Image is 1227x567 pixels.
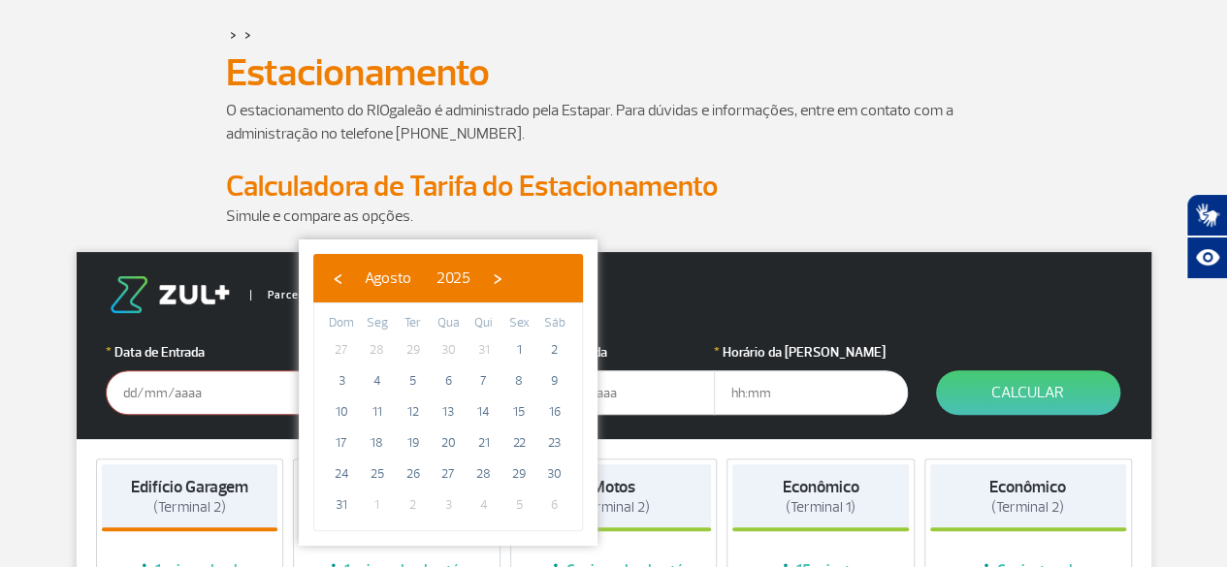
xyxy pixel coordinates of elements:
[503,365,534,396] span: 8
[503,489,534,520] span: 5
[539,489,570,520] span: 6
[468,489,500,520] span: 4
[536,313,572,334] th: weekday
[539,334,570,365] span: 2
[226,205,1002,228] p: Simule e compare as opções.
[436,268,470,288] span: 2025
[991,498,1064,517] span: (Terminal 2)
[521,342,715,362] label: Data da Saída
[326,365,357,396] span: 3
[468,396,500,427] span: 14
[433,489,464,520] span: 3
[397,489,428,520] span: 2
[503,396,534,427] span: 15
[397,427,428,458] span: 19
[131,477,248,497] strong: Edifício Garagem
[1186,194,1227,279] div: Plugin de acessibilidade da Hand Talk.
[362,458,393,489] span: 25
[226,169,1002,205] h2: Calculadora de Tarifa do Estacionamento
[539,396,570,427] span: 16
[244,23,251,46] a: >
[397,396,428,427] span: 12
[395,313,431,334] th: weekday
[360,313,396,334] th: weekday
[362,427,393,458] span: 18
[326,489,357,520] span: 31
[521,370,715,415] input: dd/mm/aaaa
[783,477,859,497] strong: Econômico
[326,396,357,427] span: 10
[397,458,428,489] span: 26
[326,334,357,365] span: 27
[362,396,393,427] span: 11
[106,342,300,362] label: Data de Entrada
[326,427,357,458] span: 17
[424,264,483,293] button: 2025
[786,498,856,517] span: (Terminal 1)
[714,342,908,362] label: Horário da [PERSON_NAME]
[323,264,352,293] button: ‹
[592,477,635,497] strong: Motos
[230,23,237,46] a: >
[539,427,570,458] span: 23
[466,313,501,334] th: weekday
[365,268,411,288] span: Agosto
[1186,236,1227,279] button: Abrir recursos assistivos.
[468,458,500,489] span: 28
[433,427,464,458] span: 20
[936,370,1120,415] button: Calcular
[106,276,234,313] img: logo-zul.png
[539,365,570,396] span: 9
[362,489,393,520] span: 1
[1186,194,1227,236] button: Abrir tradutor de língua de sinais.
[468,427,500,458] span: 21
[431,313,467,334] th: weekday
[468,365,500,396] span: 7
[989,477,1066,497] strong: Econômico
[433,396,464,427] span: 13
[433,458,464,489] span: 27
[326,458,357,489] span: 24
[433,334,464,365] span: 30
[577,498,650,517] span: (Terminal 2)
[503,458,534,489] span: 29
[323,266,512,285] bs-datepicker-navigation-view: ​ ​ ​
[714,370,908,415] input: hh:mm
[503,334,534,365] span: 1
[324,313,360,334] th: weekday
[362,334,393,365] span: 28
[483,264,512,293] button: ›
[539,458,570,489] span: 30
[397,365,428,396] span: 5
[468,334,500,365] span: 31
[362,365,393,396] span: 4
[106,370,300,415] input: dd/mm/aaaa
[226,56,1002,89] h1: Estacionamento
[503,427,534,458] span: 22
[250,290,350,300] span: Parceiro Oficial
[352,264,424,293] button: Agosto
[299,239,597,546] bs-datepicker-container: calendar
[433,365,464,396] span: 6
[501,313,537,334] th: weekday
[397,334,428,365] span: 29
[226,99,1002,145] p: O estacionamento do RIOgaleão é administrado pela Estapar. Para dúvidas e informações, entre em c...
[153,498,226,517] span: (Terminal 2)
